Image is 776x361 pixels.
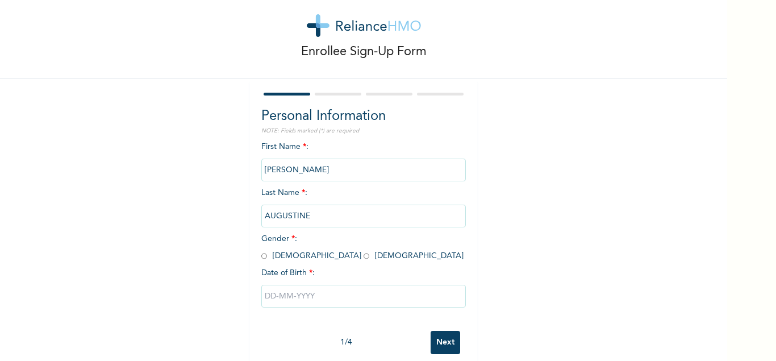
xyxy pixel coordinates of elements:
[261,106,466,127] h2: Personal Information
[261,267,315,279] span: Date of Birth :
[261,205,466,227] input: Enter your last name
[261,235,464,260] span: Gender : [DEMOGRAPHIC_DATA] [DEMOGRAPHIC_DATA]
[261,143,466,174] span: First Name :
[261,337,431,348] div: 1 / 4
[431,331,460,354] input: Next
[261,159,466,181] input: Enter your first name
[301,43,427,61] p: Enrollee Sign-Up Form
[261,127,466,135] p: NOTE: Fields marked (*) are required
[261,189,466,220] span: Last Name :
[261,285,466,308] input: DD-MM-YYYY
[307,14,421,37] img: logo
